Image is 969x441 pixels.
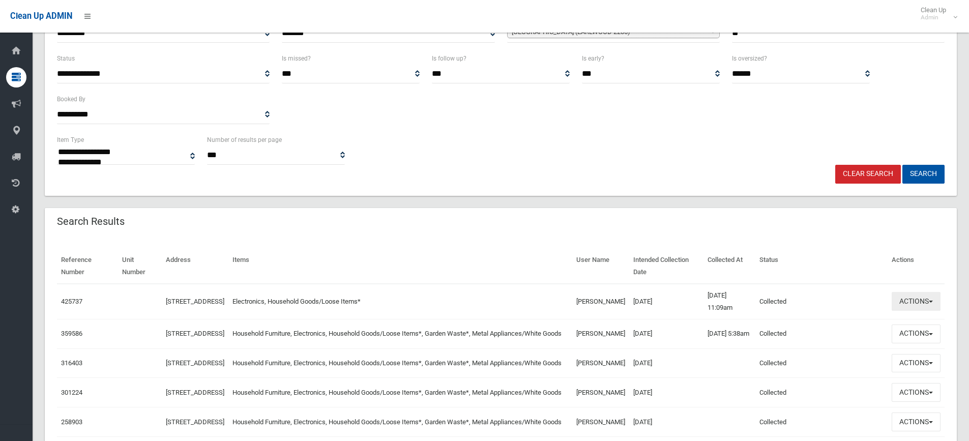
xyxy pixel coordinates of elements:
button: Actions [892,413,941,431]
a: 301224 [61,389,82,396]
td: Collected [755,378,888,407]
small: Admin [921,14,946,21]
td: [PERSON_NAME] [572,378,629,407]
a: 425737 [61,298,82,305]
td: [DATE] [629,378,703,407]
a: [STREET_ADDRESS] [166,418,224,426]
td: [PERSON_NAME] [572,284,629,319]
button: Actions [892,325,941,343]
label: Item Type [57,134,84,145]
th: Actions [888,249,945,284]
a: 359586 [61,330,82,337]
label: Is follow up? [432,53,466,64]
td: [DATE] [629,407,703,437]
th: Collected At [703,249,755,284]
th: Reference Number [57,249,118,284]
th: Intended Collection Date [629,249,703,284]
button: Actions [892,383,941,402]
span: Clean Up [916,6,956,21]
td: Collected [755,348,888,378]
a: Clear Search [835,165,901,184]
label: Is oversized? [732,53,767,64]
a: [STREET_ADDRESS] [166,359,224,367]
td: Electronics, Household Goods/Loose Items* [228,284,572,319]
td: [PERSON_NAME] [572,407,629,437]
a: [STREET_ADDRESS] [166,298,224,305]
label: Status [57,53,75,64]
th: User Name [572,249,629,284]
th: Unit Number [118,249,162,284]
span: Clean Up ADMIN [10,11,72,21]
label: Is missed? [282,53,311,64]
a: [STREET_ADDRESS] [166,330,224,337]
td: Collected [755,284,888,319]
button: Actions [892,292,941,311]
label: Is early? [582,53,604,64]
header: Search Results [45,212,137,231]
td: Household Furniture, Electronics, Household Goods/Loose Items*, Garden Waste*, Metal Appliances/W... [228,319,572,348]
td: [PERSON_NAME] [572,348,629,378]
button: Search [902,165,945,184]
td: [DATE] 5:38am [703,319,755,348]
th: Address [162,249,228,284]
td: [DATE] [629,319,703,348]
td: Household Furniture, Electronics, Household Goods/Loose Items*, Garden Waste*, Metal Appliances/W... [228,378,572,407]
td: [DATE] [629,348,703,378]
th: Status [755,249,888,284]
th: Items [228,249,572,284]
td: Collected [755,319,888,348]
a: [STREET_ADDRESS] [166,389,224,396]
label: Number of results per page [207,134,282,145]
td: [PERSON_NAME] [572,319,629,348]
td: Household Furniture, Electronics, Household Goods/Loose Items*, Garden Waste*, Metal Appliances/W... [228,348,572,378]
button: Actions [892,354,941,373]
td: Collected [755,407,888,437]
a: 258903 [61,418,82,426]
td: [DATE] 11:09am [703,284,755,319]
a: 316403 [61,359,82,367]
label: Booked By [57,94,85,105]
td: Household Furniture, Electronics, Household Goods/Loose Items*, Garden Waste*, Metal Appliances/W... [228,407,572,437]
td: [DATE] [629,284,703,319]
